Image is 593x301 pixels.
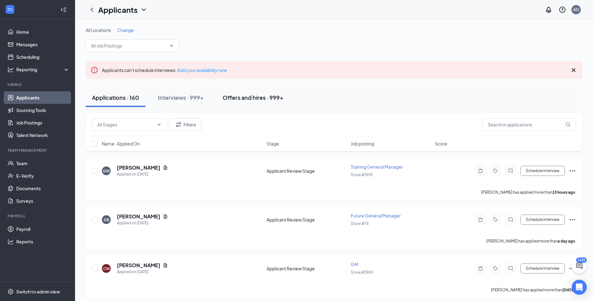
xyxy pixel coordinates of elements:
[117,269,168,275] div: Applied on [DATE]
[16,51,70,63] a: Scheduling
[103,168,110,174] div: GW
[117,213,160,220] h5: [PERSON_NAME]
[16,235,70,248] a: Reports
[104,217,109,222] div: DB
[8,66,14,73] svg: Analysis
[482,118,576,131] input: Search in applications
[576,258,587,263] div: 1155
[572,258,587,273] button: ChatActive
[16,91,70,104] a: Applicants
[559,6,566,13] svg: QuestionInfo
[86,27,111,33] span: All Locations
[351,164,403,170] span: Training General Manager
[492,217,499,222] svg: Tag
[103,266,110,271] div: CW
[565,122,570,127] svg: MagnifyingGlass
[177,67,227,73] a: Add your availability now
[8,213,68,219] div: Payroll
[507,217,514,222] svg: ChatInactive
[16,116,70,129] a: Job Postings
[520,263,565,273] button: Schedule Interview
[16,195,70,207] a: Surveys
[16,104,70,116] a: Sourcing Tools
[435,140,447,147] span: Score
[569,216,576,223] svg: Ellipses
[157,122,162,127] svg: ChevronDown
[486,238,576,244] p: [PERSON_NAME] has applied more than .
[481,190,576,195] p: [PERSON_NAME] has applied more than .
[267,168,347,174] div: Applicant Review Stage
[569,167,576,175] svg: Ellipses
[88,6,96,13] svg: ChevronLeft
[351,270,373,275] span: Store #3969
[102,140,140,147] span: Name · Applied On
[140,6,148,13] svg: ChevronDown
[507,266,514,271] svg: ChatInactive
[545,6,552,13] svg: Notifications
[351,140,374,147] span: Job posting
[572,280,587,295] div: Open Intercom Messenger
[351,221,369,226] span: Store #74
[91,42,167,49] input: All Job Postings
[117,27,134,33] span: Change
[117,262,160,269] h5: [PERSON_NAME]
[492,266,499,271] svg: Tag
[492,168,499,173] svg: Tag
[575,262,583,270] svg: ChatActive
[91,66,98,74] svg: Error
[117,171,168,177] div: Applied on [DATE]
[8,148,68,153] div: Team Management
[169,118,201,131] button: Filter Filters
[491,287,576,293] p: [PERSON_NAME] has applied more than .
[477,217,484,222] svg: Note
[16,38,70,51] a: Messages
[169,43,174,48] svg: ChevronDown
[552,190,575,195] b: 15 hours ago
[117,164,160,171] h5: [PERSON_NAME]
[175,121,182,128] svg: Filter
[92,94,139,101] div: Applications · 160
[16,129,70,141] a: Talent Network
[351,262,358,267] span: GM
[573,7,579,12] div: AO
[163,263,168,268] svg: Document
[16,157,70,170] a: Team
[16,182,70,195] a: Documents
[16,223,70,235] a: Payroll
[7,6,13,13] svg: WorkstreamLogo
[267,265,347,272] div: Applicant Review Stage
[60,7,67,13] svg: Collapse
[267,140,279,147] span: Stage
[520,166,565,176] button: Schedule Interview
[8,82,68,87] div: Hiring
[16,66,70,73] div: Reporting
[477,168,484,173] svg: Note
[267,217,347,223] div: Applicant Review Stage
[163,214,168,219] svg: Document
[569,265,576,272] svg: Ellipses
[558,239,575,243] b: a day ago
[570,66,577,74] svg: Cross
[223,94,284,101] div: Offers and hires · 999+
[16,26,70,38] a: Home
[97,121,154,128] input: All Stages
[562,288,575,292] b: [DATE]
[98,4,138,15] h1: Applicants
[351,172,373,177] span: Store #3695
[102,67,227,73] span: Applicants can't schedule interviews.
[16,170,70,182] a: E-Verify
[163,165,168,170] svg: Document
[477,266,484,271] svg: Note
[117,220,168,226] div: Applied on [DATE]
[16,288,60,295] div: Switch to admin view
[520,215,565,225] button: Schedule Interview
[8,288,14,295] svg: Settings
[351,213,401,218] span: Future General Manager
[507,168,514,173] svg: ChatInactive
[158,94,204,101] div: Interviews · 999+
